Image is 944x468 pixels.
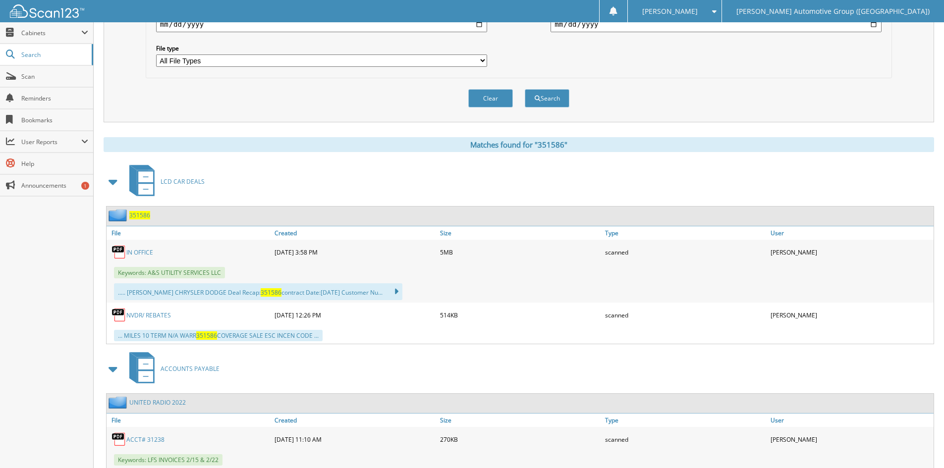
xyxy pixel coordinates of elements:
[156,44,487,52] label: File type
[107,226,272,240] a: File
[161,177,205,186] span: LCD CAR DEALS
[21,159,88,168] span: Help
[123,162,205,201] a: LCD CAR DEALS
[603,226,768,240] a: Type
[768,414,934,427] a: User
[156,16,487,32] input: start
[438,242,603,262] div: 5MB
[272,242,438,262] div: [DATE] 3:58 PM
[603,242,768,262] div: scanned
[196,331,217,340] span: 351586
[768,429,934,449] div: [PERSON_NAME]
[768,242,934,262] div: [PERSON_NAME]
[21,138,81,146] span: User Reports
[272,429,438,449] div: [DATE] 11:10 AM
[126,248,153,257] a: IN OFFICE
[21,116,88,124] span: Bookmarks
[603,305,768,325] div: scanned
[126,311,171,319] a: NVDR/ REBATES
[10,4,84,18] img: scan123-logo-white.svg
[768,226,934,240] a: User
[114,283,402,300] div: ..... [PERSON_NAME] CHRYSLER DODGE Deal Recap: contract Date:[DATE] Customer Nu...
[525,89,569,107] button: Search
[736,8,930,14] span: [PERSON_NAME] Automotive Group ([GEOGRAPHIC_DATA])
[438,414,603,427] a: Size
[272,226,438,240] a: Created
[161,364,220,373] span: ACCOUNTS PAYABLE
[107,414,272,427] a: File
[114,267,225,278] span: Keywords: A&S UTILITY SERVICES LLC
[272,305,438,325] div: [DATE] 12:26 PM
[109,396,129,409] img: folder2.png
[114,330,323,341] div: ... MILES 10 TERM N/A WARR COVERAGE SALE ESC INCEN CODE ...
[894,420,944,468] iframe: Chat Widget
[81,182,89,190] div: 1
[438,226,603,240] a: Size
[111,308,126,322] img: PDF.png
[114,454,222,466] span: Keywords: LFS INVOICES 2/15 & 2/22
[123,349,220,388] a: ACCOUNTS PAYABLE
[438,429,603,449] div: 270KB
[126,435,165,444] a: ACCT# 31238
[21,29,81,37] span: Cabinets
[438,305,603,325] div: 514KB
[21,51,87,59] span: Search
[261,288,281,297] span: 351586
[551,16,882,32] input: end
[109,209,129,221] img: folder2.png
[111,432,126,447] img: PDF.png
[21,94,88,103] span: Reminders
[129,398,186,407] a: UNITED RADIO 2022
[21,72,88,81] span: Scan
[768,305,934,325] div: [PERSON_NAME]
[642,8,698,14] span: [PERSON_NAME]
[603,429,768,449] div: scanned
[21,181,88,190] span: Announcements
[129,211,150,219] a: 351586
[603,414,768,427] a: Type
[272,414,438,427] a: Created
[104,137,934,152] div: Matches found for "351586"
[111,245,126,260] img: PDF.png
[468,89,513,107] button: Clear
